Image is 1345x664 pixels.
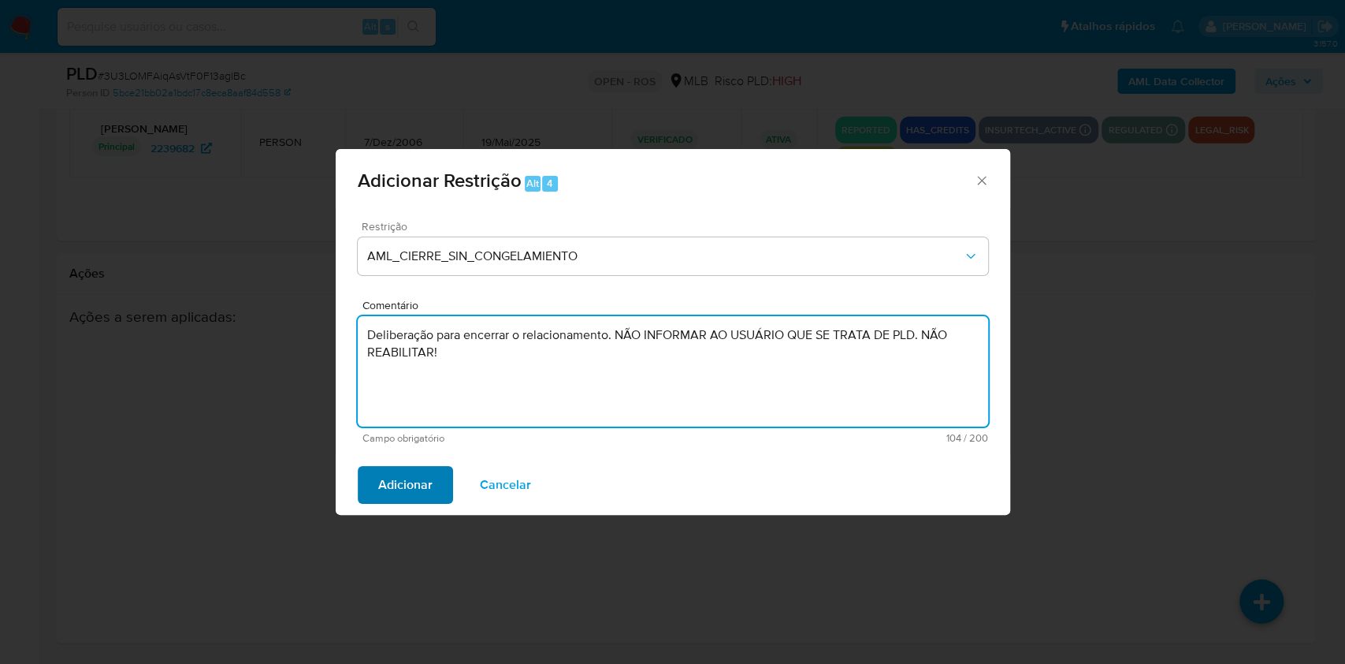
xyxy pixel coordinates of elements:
[362,433,675,444] span: Campo obrigatório
[358,237,988,275] button: Restriction
[362,300,993,311] span: Comentário
[526,176,539,191] span: Alt
[378,468,433,502] span: Adicionar
[367,248,963,264] span: AML_CIERRE_SIN_CONGELAMIENTO
[459,466,552,504] button: Cancelar
[358,316,988,427] textarea: Deliberação para encerrar o relacionamento. NÃO INFORMAR AO USUÁRIO QUE SE TRATA DE PLD. NÃO REAB...
[675,433,988,443] span: Máximo de 200 caracteres
[480,468,531,502] span: Cancelar
[974,173,988,187] button: Fechar a janela
[358,466,453,504] button: Adicionar
[547,176,553,191] span: 4
[362,221,992,232] span: Restrição
[358,166,522,194] span: Adicionar Restrição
